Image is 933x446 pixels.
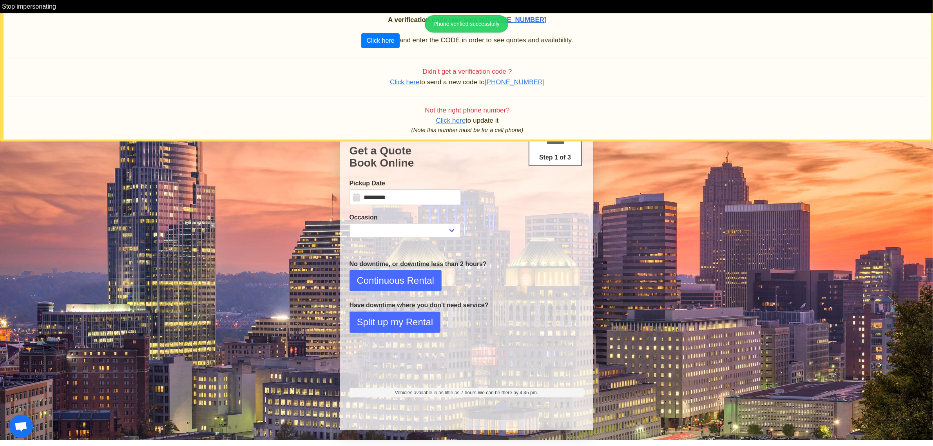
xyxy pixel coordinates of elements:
[533,153,578,162] p: Step 1 of 3
[8,33,926,48] p: and enter the CODE in order to see quotes and availability.
[390,78,420,86] span: Click here
[350,179,461,188] label: Pickup Date
[433,20,500,28] div: Phone verified successfully
[8,78,926,87] p: to send a new code to
[357,315,433,329] span: Split up my Rental
[361,33,399,48] button: Click here
[485,78,545,86] span: [PHONE_NUMBER]
[8,68,926,76] h4: Didn’t get a verification code ?
[2,3,56,10] a: Stop impersonating
[350,145,584,169] h1: Get a Quote Book Online
[8,116,926,125] p: to update it
[436,117,466,124] span: Click here
[350,301,584,310] p: Have downtime where you don't need service?
[350,213,461,222] label: Occasion
[9,415,33,438] div: Open chat
[350,270,442,291] button: Continuous Rental
[395,389,538,396] span: Vehicles available in as little as 7 hours.
[8,16,926,24] h2: A verification code was sent to
[544,108,566,152] span: 1
[478,390,538,395] span: We can be there by 4:45 pm.
[486,16,547,24] span: [PHONE_NUMBER]
[357,274,434,288] span: Continuous Rental
[350,259,584,269] p: No downtime, or downtime less than 2 hours?
[411,127,524,133] i: (Note this number must be for a cell phone)
[350,312,441,333] button: Split up my Rental
[8,107,926,114] h4: Not the right phone number?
